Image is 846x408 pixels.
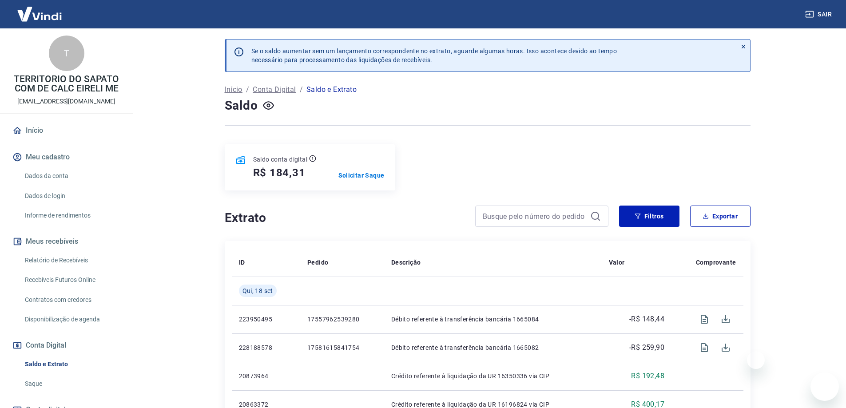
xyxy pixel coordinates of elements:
[306,84,357,95] p: Saldo e Extrato
[609,258,625,267] p: Valor
[11,0,68,28] img: Vindi
[11,147,122,167] button: Meu cadastro
[619,206,679,227] button: Filtros
[391,315,595,324] p: Débito referente à transferência bancária 1665084
[631,371,664,381] p: R$ 192,48
[239,258,245,267] p: ID
[690,206,751,227] button: Exportar
[21,167,122,185] a: Dados da conta
[17,97,115,106] p: [EMAIL_ADDRESS][DOMAIN_NAME]
[7,75,126,93] p: TERRITORIO DO SAPATO COM DE CALC EIRELI ME
[696,258,736,267] p: Comprovante
[11,121,122,140] a: Início
[49,36,84,71] div: T
[225,97,258,115] h4: Saldo
[694,337,715,358] span: Visualizar
[810,372,839,401] iframe: Botão para abrir a janela de mensagens
[21,310,122,329] a: Disponibilização de agenda
[21,187,122,205] a: Dados de login
[21,355,122,373] a: Saldo e Extrato
[694,309,715,330] span: Visualizar
[225,84,242,95] a: Início
[11,336,122,355] button: Conta Digital
[483,210,587,223] input: Busque pelo número do pedido
[21,291,122,309] a: Contratos com credores
[391,343,595,352] p: Débito referente à transferência bancária 1665082
[307,315,377,324] p: 17557962539280
[338,171,385,180] a: Solicitar Saque
[251,47,617,64] p: Se o saldo aumentar sem um lançamento correspondente no extrato, aguarde algumas horas. Isso acon...
[253,166,306,180] h5: R$ 184,31
[21,251,122,269] a: Relatório de Recebíveis
[239,315,293,324] p: 223950495
[21,206,122,225] a: Informe de rendimentos
[239,343,293,352] p: 228188578
[242,286,273,295] span: Qui, 18 set
[300,84,303,95] p: /
[307,343,377,352] p: 17581615841754
[715,337,736,358] span: Download
[21,271,122,289] a: Recebíveis Futuros Online
[629,342,664,353] p: -R$ 259,90
[253,155,308,164] p: Saldo conta digital
[225,209,465,227] h4: Extrato
[747,351,765,369] iframe: Fechar mensagem
[21,375,122,393] a: Saque
[715,309,736,330] span: Download
[239,372,293,380] p: 20873964
[246,84,249,95] p: /
[629,314,664,325] p: -R$ 148,44
[391,258,421,267] p: Descrição
[391,372,595,380] p: Crédito referente à liquidação da UR 16350336 via CIP
[11,232,122,251] button: Meus recebíveis
[803,6,835,23] button: Sair
[307,258,328,267] p: Pedido
[253,84,296,95] a: Conta Digital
